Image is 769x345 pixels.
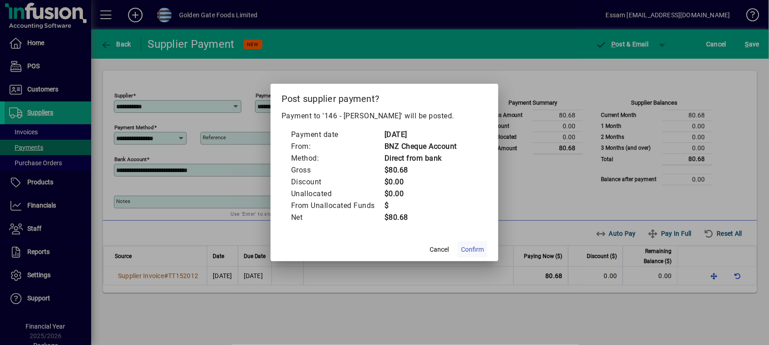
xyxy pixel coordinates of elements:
td: $ [384,200,457,212]
h2: Post supplier payment? [271,84,498,110]
td: Gross [291,164,384,176]
td: From Unallocated Funds [291,200,384,212]
button: Confirm [457,241,487,258]
td: Discount [291,176,384,188]
td: From: [291,141,384,152]
td: Net [291,212,384,223]
button: Cancel [425,241,454,258]
td: $80.68 [384,164,457,176]
td: $0.00 [384,188,457,200]
span: Cancel [430,245,449,254]
td: Direct from bank [384,152,457,164]
td: BNZ Cheque Account [384,141,457,152]
td: Method: [291,152,384,164]
td: Payment date [291,129,384,141]
span: Confirm [461,245,484,254]
td: $80.68 [384,212,457,223]
td: Unallocated [291,188,384,200]
p: Payment to '146 - [PERSON_NAME]' will be posted. [282,111,487,122]
td: $0.00 [384,176,457,188]
td: [DATE] [384,129,457,141]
